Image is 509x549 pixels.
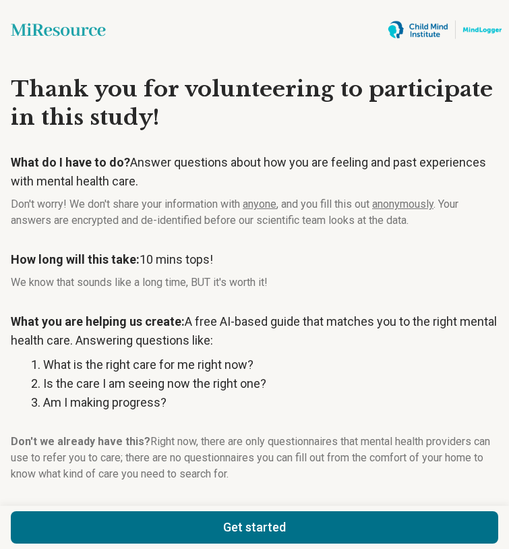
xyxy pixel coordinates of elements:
p: 10 mins tops! [11,250,498,269]
strong: Don't we already have this? [11,435,150,448]
p: Don't worry! We don't share your information with , and you fill this out . Your answers are encr... [11,196,498,229]
p: We know that sounds like a long time, BUT it's worth it! [11,274,498,291]
span: anyone [243,198,276,210]
img: mindlogger logo [380,13,509,46]
li: Is the care I am seeing now the right one? [43,374,498,393]
button: Get started [11,511,498,544]
p: Right now, there are only questionnaires that mental health providers can use to refer you to car... [11,434,498,482]
span: anonymously [372,198,433,210]
p: Answer questions about how you are feeling and past experiences with mental health care. [11,153,498,191]
li: What is the right care for me right now? [43,355,498,374]
strong: What you are helping us create: [11,314,185,328]
strong: How long will this take: [11,252,140,266]
li: Am I making progress? [43,393,498,412]
strong: What do I have to do? [11,155,130,169]
h3: Thank you for volunteering to participate in this study! [11,76,498,132]
p: A free AI-based guide that matches you to the right mental health care. Answering questions like: [11,312,498,350]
